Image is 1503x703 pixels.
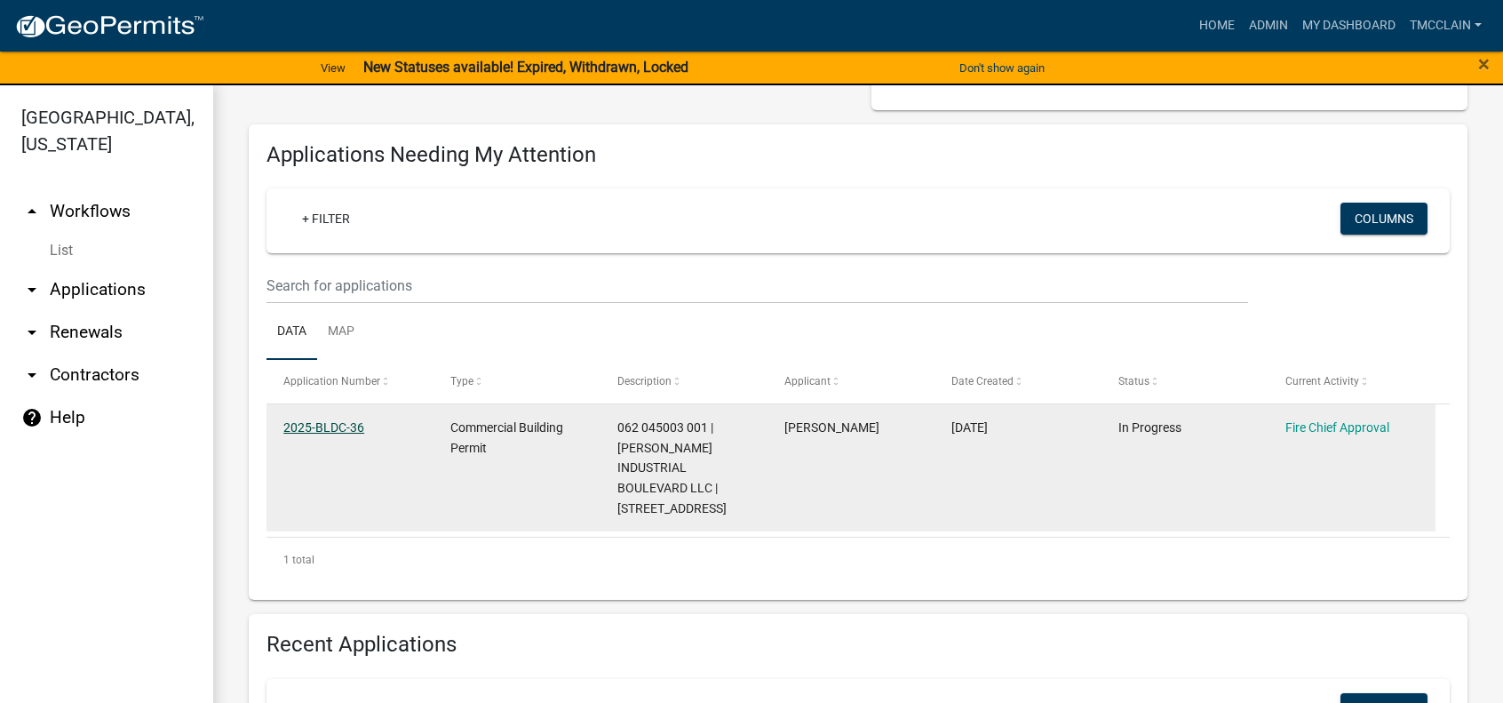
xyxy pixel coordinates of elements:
[1101,360,1268,403] datatable-header-cell: Status
[951,375,1014,387] span: Date Created
[1478,52,1490,76] span: ×
[767,360,934,403] datatable-header-cell: Applicant
[784,420,879,435] span: Russell Hiter
[21,407,43,428] i: help
[266,304,317,361] a: Data
[784,375,831,387] span: Applicant
[266,268,1248,304] input: Search for applications
[21,322,43,343] i: arrow_drop_down
[450,420,563,455] span: Commercial Building Permit
[314,53,353,83] a: View
[1242,9,1295,43] a: Admin
[317,304,365,361] a: Map
[266,142,1450,168] h4: Applications Needing My Attention
[1340,203,1427,235] button: Columns
[21,279,43,300] i: arrow_drop_down
[283,375,380,387] span: Application Number
[1268,360,1435,403] datatable-header-cell: Current Activity
[934,360,1101,403] datatable-header-cell: Date Created
[266,632,1450,658] h4: Recent Applications
[1478,53,1490,75] button: Close
[1285,375,1359,387] span: Current Activity
[1118,375,1149,387] span: Status
[951,420,988,435] span: 07/17/2025
[288,203,364,235] a: + Filter
[1285,420,1389,435] a: Fire Chief Approval
[952,53,1052,83] button: Don't show again
[1118,420,1181,435] span: In Progress
[21,201,43,222] i: arrow_drop_up
[450,375,473,387] span: Type
[363,59,688,76] strong: New Statuses available! Expired, Withdrawn, Locked
[266,360,433,403] datatable-header-cell: Application Number
[21,364,43,386] i: arrow_drop_down
[1403,9,1489,43] a: tmcclain
[283,420,364,435] a: 2025-BLDC-36
[433,360,600,403] datatable-header-cell: Type
[1295,9,1403,43] a: My Dashboard
[1192,9,1242,43] a: Home
[617,375,672,387] span: Description
[266,538,1450,582] div: 1 total
[600,360,767,403] datatable-header-cell: Description
[617,420,727,515] span: 062 045003 001 | PUTNAM INDUSTRIAL BOULEVARD LLC | 105 S INDUSTRIAL DR | Industrial Stand-Alone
